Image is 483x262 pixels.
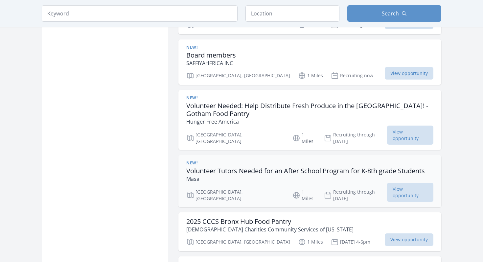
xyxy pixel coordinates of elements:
[186,167,425,175] h3: Volunteer Tutors Needed for an After School Program for K-8th grade Students
[186,95,197,101] span: New!
[186,59,236,67] p: SAFFIYAHFRICA INC
[347,5,441,22] button: Search
[186,226,354,233] p: [DEMOGRAPHIC_DATA] Charities Community Services of [US_STATE]
[331,72,373,80] p: Recruiting now
[324,131,387,145] p: Recruiting through [DATE]
[324,189,387,202] p: Recruiting through [DATE]
[385,233,433,246] span: View opportunity
[186,160,197,166] span: New!
[382,10,399,17] span: Search
[298,238,323,246] p: 1 Miles
[292,189,316,202] p: 1 Miles
[186,45,197,50] span: New!
[178,212,441,251] a: 2025 CCCS Bronx Hub Food Pantry [DEMOGRAPHIC_DATA] Charities Community Services of [US_STATE] [GE...
[186,175,425,183] p: Masa
[178,39,441,85] a: New! Board members SAFFIYAHFRICA INC [GEOGRAPHIC_DATA], [GEOGRAPHIC_DATA] 1 Miles Recruiting now ...
[186,238,290,246] p: [GEOGRAPHIC_DATA], [GEOGRAPHIC_DATA]
[292,131,316,145] p: 1 Miles
[186,131,285,145] p: [GEOGRAPHIC_DATA], [GEOGRAPHIC_DATA]
[186,102,433,118] h3: Volunteer Needed: Help Distribute Fresh Produce in the [GEOGRAPHIC_DATA]! - Gotham Food Pantry
[42,5,238,22] input: Keyword
[178,155,441,207] a: New! Volunteer Tutors Needed for an After School Program for K-8th grade Students Masa [GEOGRAPHI...
[186,189,285,202] p: [GEOGRAPHIC_DATA], [GEOGRAPHIC_DATA]
[178,90,441,150] a: New! Volunteer Needed: Help Distribute Fresh Produce in the [GEOGRAPHIC_DATA]! - Gotham Food Pant...
[186,118,433,126] p: Hunger Free America
[245,5,339,22] input: Location
[186,72,290,80] p: [GEOGRAPHIC_DATA], [GEOGRAPHIC_DATA]
[186,218,354,226] h3: 2025 CCCS Bronx Hub Food Pantry
[387,126,433,145] span: View opportunity
[331,238,370,246] p: [DATE] 4-6pm
[186,51,236,59] h3: Board members
[385,67,433,80] span: View opportunity
[387,183,433,202] span: View opportunity
[298,72,323,80] p: 1 Miles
